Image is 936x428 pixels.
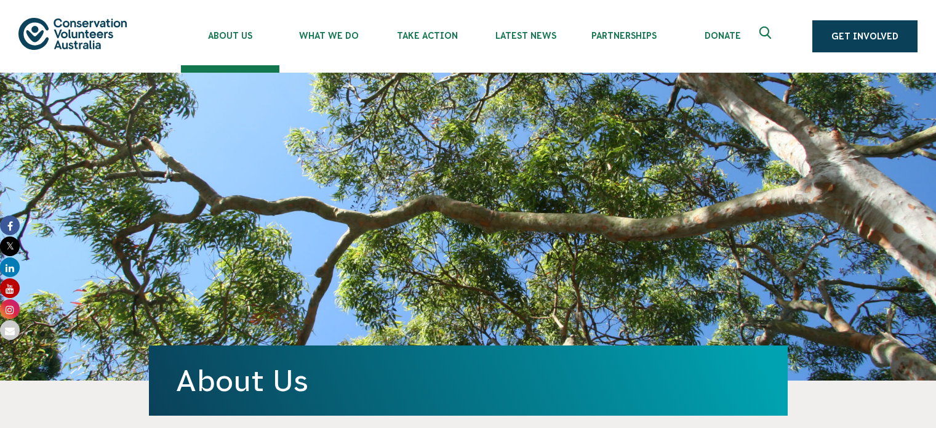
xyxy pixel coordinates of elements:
h1: About Us [176,364,761,397]
span: Donate [673,31,772,41]
button: Expand search box Close search box [752,22,782,51]
a: Get Involved [812,20,918,52]
span: Expand search box [759,26,775,46]
span: Take Action [378,31,476,41]
span: What We Do [279,31,378,41]
span: Latest News [476,31,575,41]
span: Partnerships [575,31,673,41]
span: About Us [181,31,279,41]
img: logo.svg [18,18,127,49]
